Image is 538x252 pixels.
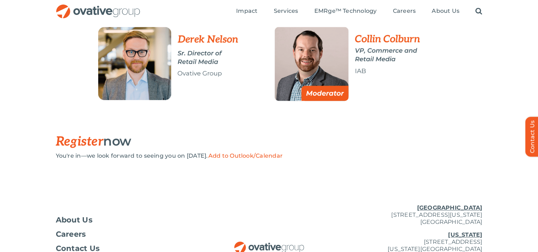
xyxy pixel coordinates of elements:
nav: Footer Menu [56,216,198,252]
a: About Us [432,7,459,15]
div: You're in—we look forward to seeing you on [DATE]. [56,152,483,159]
u: [GEOGRAPHIC_DATA] [417,204,482,211]
span: Register [56,134,103,149]
p: [STREET_ADDRESS][US_STATE] [GEOGRAPHIC_DATA] [340,204,483,226]
a: OG_Full_horizontal_RGB [234,241,305,247]
a: EMRge™ Technology [314,7,377,15]
u: [US_STATE] [448,231,482,238]
span: Careers [56,231,86,238]
a: OG_Full_horizontal_RGB [55,4,141,10]
a: About Us [56,216,198,224]
h3: now [56,134,447,149]
a: Contact Us [56,245,198,252]
a: Impact [236,7,257,15]
a: Careers [56,231,198,238]
span: Contact Us [56,245,100,252]
a: Careers [393,7,416,15]
a: Add to Outlook/Calendar [208,152,283,159]
a: Search [475,7,482,15]
span: About Us [56,216,93,224]
a: Services [274,7,298,15]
